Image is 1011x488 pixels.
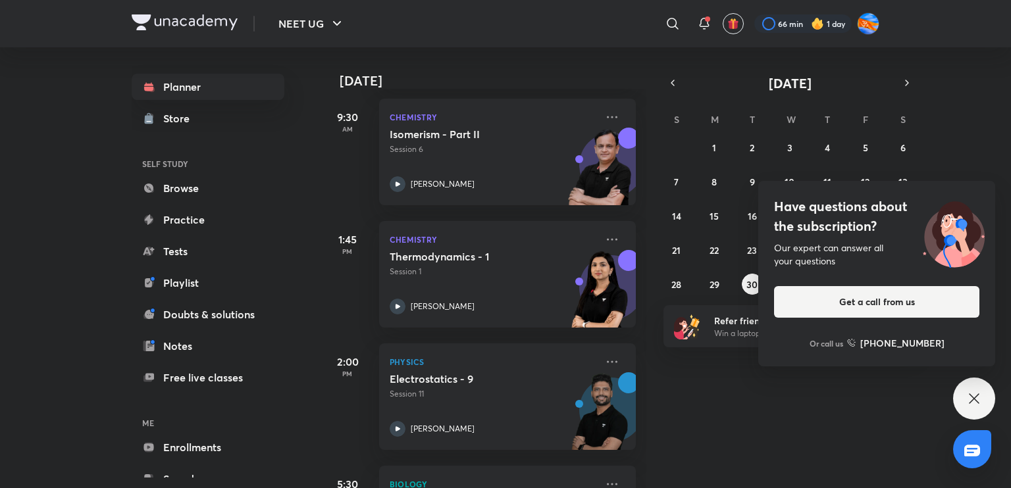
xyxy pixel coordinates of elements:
p: PM [321,370,374,378]
button: Get a call from us [774,286,979,318]
p: [PERSON_NAME] [411,423,475,435]
h5: Thermodynamics - 1 [390,250,554,263]
a: Doubts & solutions [132,301,284,328]
h5: Electrostatics - 9 [390,372,554,385]
h5: Isomerism - Part II [390,128,554,141]
button: September 8, 2025 [704,171,725,192]
abbr: September 22, 2025 [710,244,719,256]
button: September 4, 2025 [817,137,838,158]
h6: ME [132,412,284,434]
abbr: Tuesday [750,113,755,126]
p: Win a laptop, vouchers & more [714,328,876,339]
button: September 3, 2025 [779,137,800,158]
abbr: September 14, 2025 [672,210,681,222]
abbr: September 7, 2025 [674,176,679,188]
span: [DATE] [769,74,812,92]
button: September 30, 2025 [742,274,763,295]
a: Store [132,105,284,132]
abbr: September 13, 2025 [898,176,908,188]
button: September 16, 2025 [742,205,763,226]
abbr: Thursday [825,113,830,126]
abbr: September 21, 2025 [672,244,681,256]
a: Company Logo [132,14,238,34]
button: September 11, 2025 [817,171,838,192]
div: Store [163,110,197,126]
img: streak [811,17,824,30]
abbr: September 28, 2025 [671,278,681,291]
abbr: September 3, 2025 [787,141,792,154]
h6: SELF STUDY [132,153,284,175]
abbr: September 9, 2025 [750,176,755,188]
button: September 28, 2025 [666,274,687,295]
abbr: September 23, 2025 [747,244,757,256]
abbr: September 12, 2025 [861,176,869,188]
button: September 1, 2025 [704,137,725,158]
a: Browse [132,175,284,201]
button: September 10, 2025 [779,171,800,192]
a: Planner [132,74,284,100]
button: September 21, 2025 [666,239,687,260]
button: September 22, 2025 [704,239,725,260]
h6: Refer friends [714,314,876,328]
button: September 2, 2025 [742,137,763,158]
h5: 9:30 [321,109,374,125]
abbr: September 30, 2025 [746,278,758,291]
abbr: September 5, 2025 [863,141,868,154]
a: Playlist [132,270,284,296]
img: unacademy [563,128,636,218]
abbr: September 11, 2025 [823,176,831,188]
button: avatar [723,13,744,34]
img: unacademy [563,250,636,341]
p: Session 1 [390,266,596,278]
abbr: Wednesday [787,113,796,126]
img: Adithya MA [857,12,879,35]
abbr: Saturday [900,113,906,126]
div: Our expert can answer all your questions [774,241,979,268]
img: Company Logo [132,14,238,30]
h6: [PHONE_NUMBER] [860,336,945,350]
p: Physics [390,354,596,370]
button: September 6, 2025 [893,137,914,158]
button: September 12, 2025 [855,171,876,192]
p: Session 11 [390,388,596,400]
img: ttu_illustration_new.svg [912,197,995,268]
p: [PERSON_NAME] [411,178,475,190]
p: [PERSON_NAME] [411,301,475,312]
h5: 2:00 [321,354,374,370]
p: PM [321,247,374,255]
button: [DATE] [682,74,898,92]
abbr: September 15, 2025 [710,210,719,222]
h4: [DATE] [340,73,649,89]
abbr: September 16, 2025 [748,210,757,222]
h5: 1:45 [321,232,374,247]
abbr: September 10, 2025 [785,176,794,188]
button: September 15, 2025 [704,205,725,226]
h4: Have questions about the subscription? [774,197,979,236]
p: AM [321,125,374,133]
a: Practice [132,207,284,233]
p: Session 6 [390,143,596,155]
abbr: September 8, 2025 [712,176,717,188]
a: Free live classes [132,364,284,391]
abbr: Friday [863,113,868,126]
a: [PHONE_NUMBER] [847,336,945,350]
button: September 5, 2025 [855,137,876,158]
p: Chemistry [390,232,596,247]
img: avatar [727,18,739,30]
abbr: September 29, 2025 [710,278,719,291]
button: September 23, 2025 [742,239,763,260]
button: September 29, 2025 [704,274,725,295]
abbr: September 6, 2025 [900,141,906,154]
a: Tests [132,238,284,264]
abbr: September 1, 2025 [712,141,716,154]
img: referral [674,313,700,339]
button: September 13, 2025 [893,171,914,192]
abbr: September 4, 2025 [825,141,830,154]
abbr: Sunday [674,113,679,126]
p: Chemistry [390,109,596,125]
abbr: Monday [711,113,719,126]
a: Notes [132,333,284,359]
p: Or call us [810,337,843,349]
abbr: September 2, 2025 [750,141,754,154]
a: Enrollments [132,434,284,460]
